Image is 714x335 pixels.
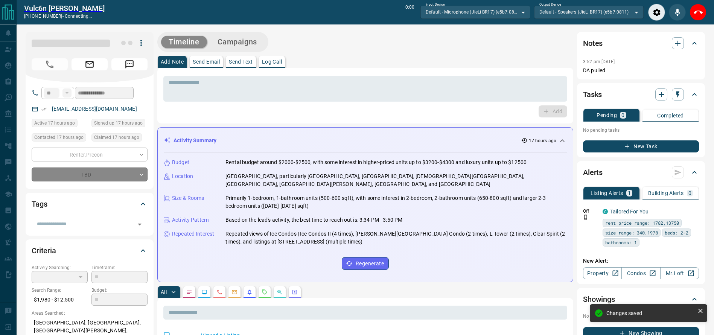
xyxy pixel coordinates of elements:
div: Mon Oct 13 2025 [32,119,88,129]
span: Call [32,58,68,70]
h2: Showings [583,293,615,305]
p: Off [583,208,598,215]
p: Send Text [229,59,253,64]
p: Activity Summary [174,137,216,145]
p: 17 hours ago [529,137,556,144]
p: Activity Pattern [172,216,209,224]
p: Budget [172,158,189,166]
div: End Call [690,4,706,21]
svg: Calls [216,289,222,295]
div: Alerts [583,163,699,181]
span: Message [111,58,148,70]
div: Activity Summary17 hours ago [164,134,567,148]
p: 0 [688,190,691,196]
p: Repeated Interest [172,230,214,238]
div: Mon Oct 13 2025 [91,133,148,144]
a: Tailored For You [610,209,649,215]
p: $1,980 - $12,500 [32,294,88,306]
span: beds: 2-2 [665,229,688,236]
p: All [161,289,167,295]
svg: Listing Alerts [247,289,253,295]
span: size range: 340,1978 [605,229,658,236]
p: Listing Alerts [591,190,623,196]
span: Email [72,58,108,70]
span: bathrooms: 1 [605,239,637,246]
div: Default - Speakers (JieLi BR17) (e5b7:0811) [534,6,644,18]
div: Renter , Precon [32,148,148,161]
div: condos.ca [603,209,608,214]
p: [GEOGRAPHIC_DATA], particularly [GEOGRAPHIC_DATA], [GEOGRAPHIC_DATA], [DEMOGRAPHIC_DATA][GEOGRAPH... [225,172,567,188]
h2: Tasks [583,88,602,100]
svg: Lead Browsing Activity [201,289,207,295]
p: New Alert: [583,257,699,265]
span: Signed up 17 hours ago [94,119,143,127]
h2: Criteria [32,245,56,257]
p: Log Call [262,59,282,64]
div: Changes saved [606,310,694,316]
p: Location [172,172,193,180]
h2: Alerts [583,166,603,178]
p: No showings booked [583,313,699,320]
p: Add Note [161,59,184,64]
svg: Push Notification Only [583,215,588,220]
p: [PHONE_NUMBER] - [24,13,105,20]
a: [EMAIL_ADDRESS][DOMAIN_NAME] [52,106,137,112]
span: connecting... [65,14,92,19]
a: Mr.Loft [660,267,699,279]
button: Open [134,219,145,230]
div: Showings [583,290,699,308]
div: Default - Microphone (JieLi BR17) (e5b7:0811) [420,6,530,18]
button: Campaigns [210,36,265,48]
p: Primarily 1-bedroom, 1-bathroom units (500-600 sqft), with some interest in 2-bedroom, 2-bathroom... [225,194,567,210]
svg: Opportunities [277,289,283,295]
div: Tasks [583,85,699,104]
p: Search Range: [32,287,88,294]
h2: Notes [583,37,603,49]
svg: Agent Actions [292,289,298,295]
a: Vulc6n [PERSON_NAME] [24,4,105,13]
p: Send Email [193,59,220,64]
div: Mon Oct 13 2025 [32,133,88,144]
button: Timeline [161,36,207,48]
p: Timeframe: [91,264,148,271]
p: Pending [597,113,617,118]
p: Actively Searching: [32,264,88,271]
button: New Task [583,140,699,152]
div: Criteria [32,242,148,260]
p: Budget: [91,287,148,294]
p: 0 [621,113,624,118]
p: Size & Rooms [172,194,204,202]
p: 0:00 [405,4,414,21]
span: Claimed 17 hours ago [94,134,139,141]
span: Active 17 hours ago [34,119,75,127]
p: DA pulled [583,67,699,75]
div: Mute [669,4,686,21]
p: Completed [657,113,684,118]
label: Output Device [539,2,561,7]
div: Mon Oct 13 2025 [91,119,148,129]
p: Based on the lead's activity, the best time to reach out is: 3:34 PM - 3:50 PM [225,216,402,224]
div: TBD [32,167,148,181]
p: Rental budget around $2000-$2500, with some interest in higher-priced units up to $3200-$4300 and... [225,158,527,166]
p: Repeated views of Ice Condos | Ice Condos II (4 times), [PERSON_NAME][GEOGRAPHIC_DATA] Condo (2 t... [225,230,567,246]
a: Condos [621,267,660,279]
svg: Notes [186,289,192,295]
span: rent price range: 1782,13750 [605,219,679,227]
p: Building Alerts [648,190,684,196]
h2: Tags [32,198,47,210]
div: Tags [32,195,148,213]
p: Areas Searched: [32,310,148,317]
button: Regenerate [342,257,389,270]
svg: Requests [262,289,268,295]
label: Input Device [426,2,445,7]
p: No pending tasks [583,125,699,136]
div: Audio Settings [648,4,665,21]
span: Contacted 17 hours ago [34,134,84,141]
svg: Email Verified [41,107,47,112]
p: 3:52 pm [DATE] [583,59,615,64]
div: Notes [583,34,699,52]
svg: Emails [231,289,237,295]
a: Property [583,267,622,279]
p: 1 [628,190,631,196]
